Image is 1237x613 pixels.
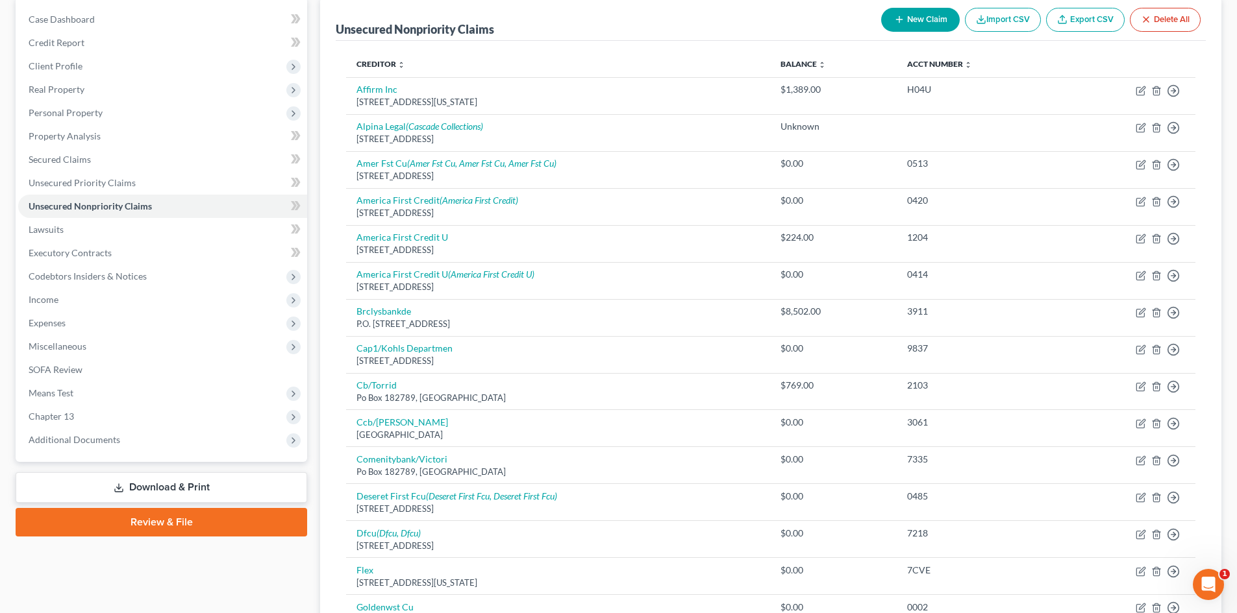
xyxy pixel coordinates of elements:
span: 1 [1219,569,1230,579]
a: Deseret First Fcu(Deseret First Fcu, Deseret First Fcu) [356,490,557,501]
div: $769.00 [781,379,886,392]
div: Unsecured Nonpriority Claims [336,21,494,37]
a: Creditor unfold_more [356,59,405,69]
button: New Claim [881,8,960,32]
a: America First Credit(America First Credit) [356,195,518,206]
div: Po Box 182789, [GEOGRAPHIC_DATA] [356,392,760,404]
div: 0513 [907,157,1051,170]
div: [STREET_ADDRESS] [356,244,760,256]
a: Executory Contracts [18,241,307,265]
i: unfold_more [397,61,405,69]
span: Real Property [29,84,84,95]
div: 0414 [907,268,1051,281]
i: (America First Credit U) [448,269,534,280]
div: $0.00 [781,194,886,207]
i: unfold_more [964,61,972,69]
span: Lawsuits [29,224,64,235]
div: $0.00 [781,490,886,503]
span: Expenses [29,317,66,328]
div: [STREET_ADDRESS][US_STATE] [356,96,760,108]
div: 7CVE [907,564,1051,577]
div: 3911 [907,305,1051,318]
span: Miscellaneous [29,341,86,352]
a: Amer Fst Cu(Amer Fst Cu, Amer Fst Cu, Amer Fst Cu) [356,158,556,169]
div: $1,389.00 [781,83,886,96]
div: [STREET_ADDRESS] [356,503,760,515]
a: Property Analysis [18,125,307,148]
a: Alpina Legal(Cascade Collections) [356,121,483,132]
div: 3061 [907,416,1051,429]
span: Codebtors Insiders & Notices [29,270,147,282]
div: $0.00 [781,564,886,577]
div: [STREET_ADDRESS][US_STATE] [356,577,760,589]
span: Income [29,294,58,305]
i: (Amer Fst Cu, Amer Fst Cu, Amer Fst Cu) [407,158,556,169]
div: 7218 [907,527,1051,540]
a: Dfcu(Dfcu, Dfcu) [356,527,421,538]
span: Unsecured Priority Claims [29,177,136,188]
i: (America First Credit) [440,195,518,206]
div: 0485 [907,490,1051,503]
span: Unsecured Nonpriority Claims [29,200,152,211]
div: 0420 [907,194,1051,207]
a: Case Dashboard [18,8,307,31]
a: Balance unfold_more [781,59,826,69]
span: Executory Contracts [29,247,112,258]
div: $8,502.00 [781,305,886,318]
a: Cb/Torrid [356,379,397,391]
div: $0.00 [781,453,886,466]
div: 7335 [907,453,1051,466]
a: SOFA Review [18,358,307,381]
a: Credit Report [18,31,307,54]
div: $0.00 [781,342,886,355]
div: 2103 [907,379,1051,392]
a: Unsecured Priority Claims [18,171,307,195]
div: [STREET_ADDRESS] [356,133,760,145]
button: Import CSV [965,8,1041,32]
div: [GEOGRAPHIC_DATA] [356,429,760,441]
a: Unsecured Nonpriority Claims [18,195,307,218]
span: Credit Report [29,37,84,48]
a: Secured Claims [18,148,307,171]
a: Download & Print [16,472,307,503]
div: Po Box 182789, [GEOGRAPHIC_DATA] [356,466,760,478]
span: Client Profile [29,60,82,71]
a: Brclysbankde [356,306,411,317]
a: America First Credit U [356,232,448,243]
a: Export CSV [1046,8,1125,32]
a: Comenitybank/Victori [356,453,447,464]
i: (Cascade Collections) [406,121,483,132]
span: Case Dashboard [29,14,95,25]
div: [STREET_ADDRESS] [356,540,760,552]
div: Unknown [781,120,886,133]
a: America First Credit U(America First Credit U) [356,269,534,280]
i: unfold_more [818,61,826,69]
div: $0.00 [781,268,886,281]
span: Additional Documents [29,434,120,445]
div: P.O. [STREET_ADDRESS] [356,318,760,330]
div: 1204 [907,231,1051,244]
div: 9837 [907,342,1051,355]
i: (Deseret First Fcu, Deseret First Fcu) [426,490,557,501]
a: Cap1/Kohls Departmen [356,343,453,354]
a: Lawsuits [18,218,307,241]
div: $0.00 [781,527,886,540]
a: Review & File [16,508,307,536]
i: (Dfcu, Dfcu) [377,527,421,538]
div: $0.00 [781,416,886,429]
span: Secured Claims [29,154,91,165]
span: Means Test [29,387,73,398]
a: Flex [356,564,373,575]
div: [STREET_ADDRESS] [356,355,760,367]
span: Property Analysis [29,130,101,141]
div: $0.00 [781,157,886,170]
div: [STREET_ADDRESS] [356,281,760,293]
div: [STREET_ADDRESS] [356,170,760,182]
span: SOFA Review [29,364,82,375]
a: Ccb/[PERSON_NAME] [356,416,448,427]
button: Delete All [1130,8,1201,32]
a: Acct Number unfold_more [907,59,972,69]
iframe: Intercom live chat [1193,569,1224,600]
div: H04U [907,83,1051,96]
span: Chapter 13 [29,411,74,422]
